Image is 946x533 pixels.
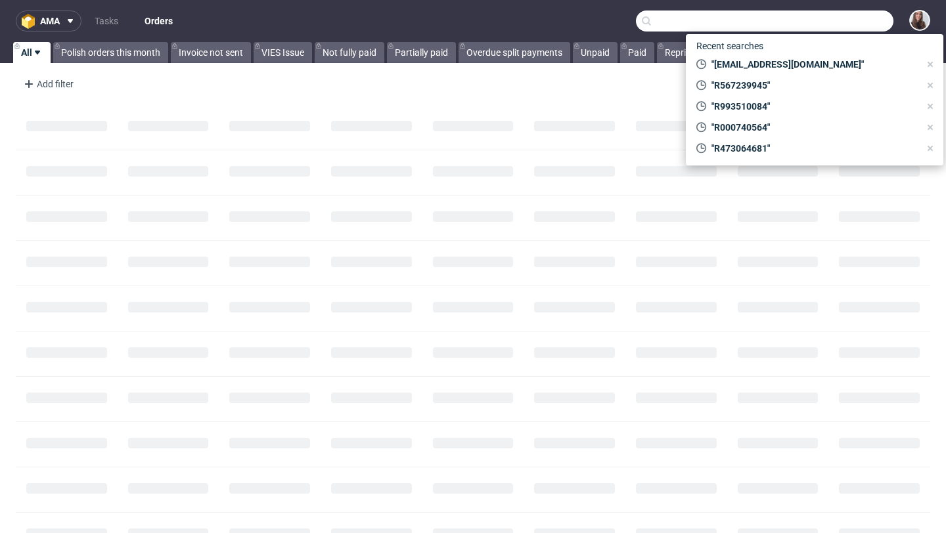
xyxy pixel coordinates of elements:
[620,42,654,63] a: Paid
[22,14,40,29] img: logo
[459,42,570,63] a: Overdue split payments
[40,16,60,26] span: ama
[691,35,769,56] span: Recent searches
[911,11,929,30] img: Sandra Beśka
[16,11,81,32] button: ama
[657,42,702,63] a: Reprint
[387,42,456,63] a: Partially paid
[315,42,384,63] a: Not fully paid
[573,42,618,63] a: Unpaid
[13,42,51,63] a: All
[254,42,312,63] a: VIES Issue
[706,142,920,155] span: "R473064681"
[18,74,76,95] div: Add filter
[53,42,168,63] a: Polish orders this month
[87,11,126,32] a: Tasks
[706,79,920,92] span: "R567239945"
[706,58,920,71] span: "[EMAIL_ADDRESS][DOMAIN_NAME]"
[706,121,920,134] span: "R000740564"
[706,100,920,113] span: "R993510084"
[171,42,251,63] a: Invoice not sent
[137,11,181,32] a: Orders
